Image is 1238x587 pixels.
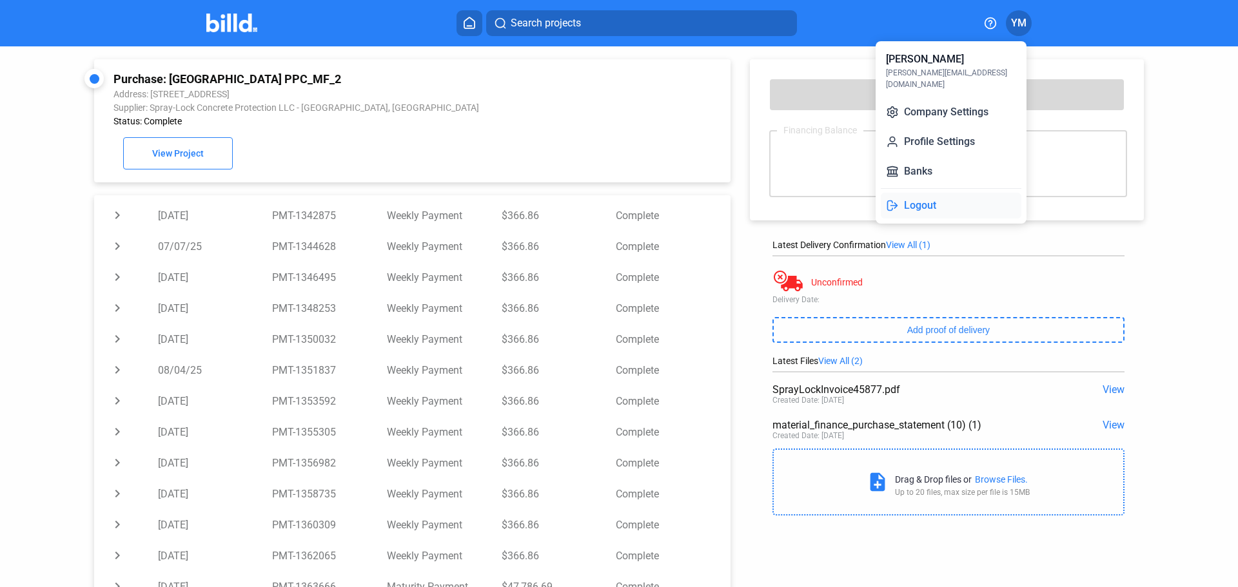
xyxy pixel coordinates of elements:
[886,67,1016,90] div: [PERSON_NAME][EMAIL_ADDRESS][DOMAIN_NAME]
[881,159,1021,184] button: Banks
[886,52,964,67] div: [PERSON_NAME]
[881,129,1021,155] button: Profile Settings
[881,193,1021,218] button: Logout
[881,99,1021,125] button: Company Settings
